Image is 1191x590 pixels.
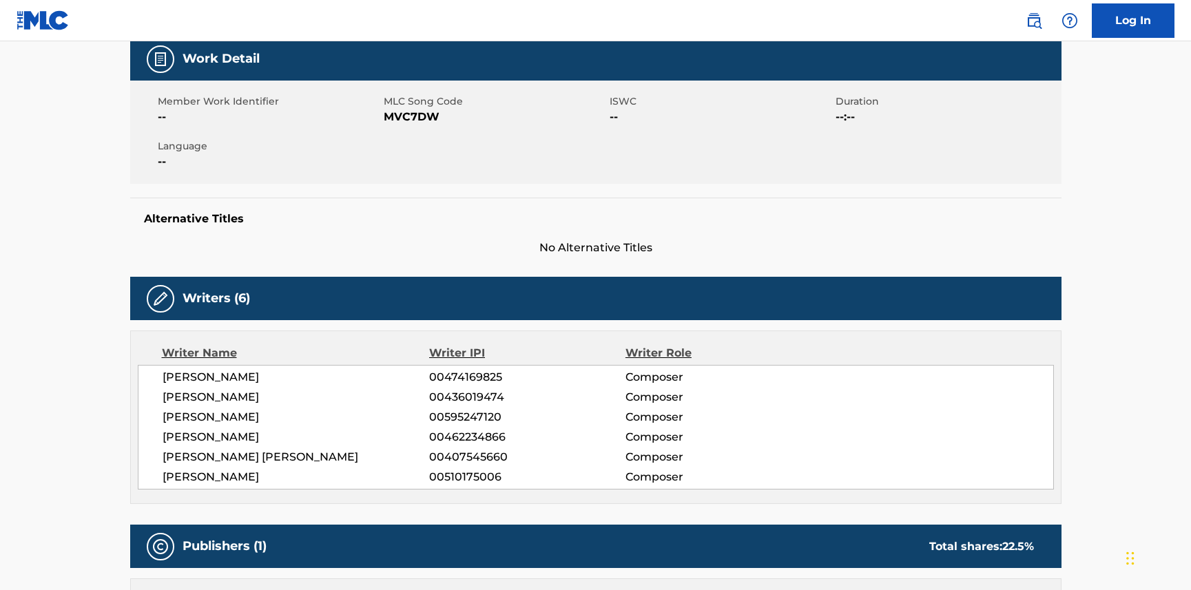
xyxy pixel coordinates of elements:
[163,389,430,405] span: [PERSON_NAME]
[1126,538,1135,579] div: Drag
[1026,12,1042,29] img: search
[625,389,804,405] span: Composer
[429,449,625,465] span: 00407545660
[130,240,1061,256] span: No Alternative Titles
[1061,12,1078,29] img: help
[429,345,625,361] div: Writer IPI
[163,369,430,386] span: [PERSON_NAME]
[929,538,1034,555] div: Total shares:
[625,369,804,386] span: Composer
[158,154,380,170] span: --
[836,94,1058,109] span: Duration
[429,389,625,405] span: 00436019474
[158,109,380,125] span: --
[163,469,430,485] span: [PERSON_NAME]
[163,449,430,465] span: [PERSON_NAME] [PERSON_NAME]
[625,469,804,485] span: Composer
[429,429,625,445] span: 00462234866
[1092,3,1174,38] a: Log In
[183,538,267,554] h5: Publishers (1)
[1122,524,1191,590] iframe: Chat Widget
[625,409,804,425] span: Composer
[836,109,1058,125] span: --:--
[429,469,625,485] span: 00510175006
[1056,7,1084,34] div: Help
[625,345,804,361] div: Writer Role
[1020,7,1048,34] a: Public Search
[384,94,606,109] span: MLC Song Code
[152,51,169,67] img: Work Detail
[163,409,430,425] span: [PERSON_NAME]
[183,51,260,67] h5: Work Detail
[158,139,380,154] span: Language
[152,538,169,555] img: Publishers
[183,291,250,306] h5: Writers (6)
[610,109,832,125] span: --
[144,212,1048,226] h5: Alternative Titles
[429,409,625,425] span: 00595247120
[625,449,804,465] span: Composer
[163,429,430,445] span: [PERSON_NAME]
[429,369,625,386] span: 00474169825
[158,94,380,109] span: Member Work Identifier
[1002,540,1034,553] span: 22.5 %
[17,10,70,30] img: MLC Logo
[610,94,832,109] span: ISWC
[152,291,169,307] img: Writers
[625,429,804,445] span: Composer
[384,109,606,125] span: MVC7DW
[162,345,430,361] div: Writer Name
